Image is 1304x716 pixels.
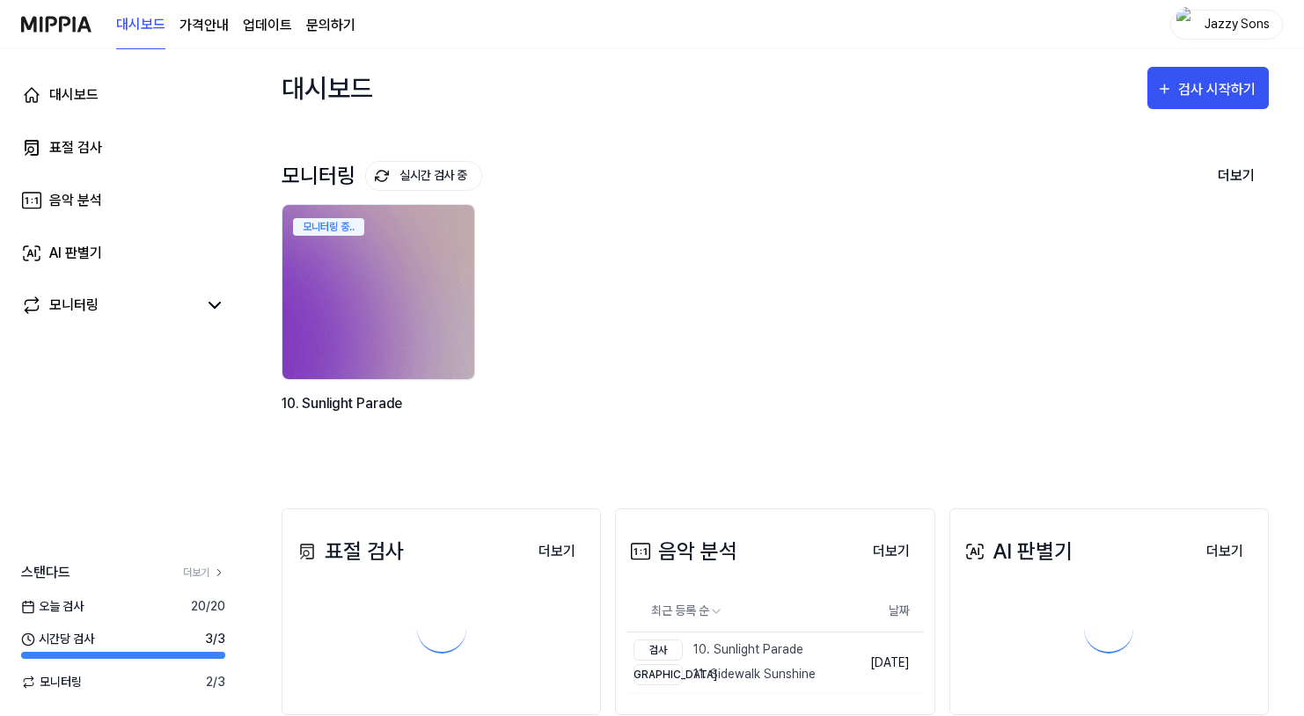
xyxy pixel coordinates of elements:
[21,630,94,648] span: 시간당 검사
[293,218,364,236] div: 모니터링 중..
[243,15,292,36] a: 업데이트
[365,161,482,191] button: 실시간 검사 중
[49,243,102,264] div: AI 판별기
[634,639,683,661] div: 검사
[1170,10,1283,40] button: profileJazzy Sons
[21,673,82,691] span: 모니터링
[116,1,165,49] a: 대시보드
[282,205,474,379] img: backgroundIamge
[859,534,924,569] button: 더보기
[1176,7,1198,42] img: profile
[282,204,479,456] a: 모니터링 중..backgroundIamge10. Sunlight Parade
[1192,534,1257,569] button: 더보기
[626,632,855,692] a: 검사10. Sunlight Parade[DEMOGRAPHIC_DATA]11. Sidewalk Sunshine
[859,533,924,569] a: 더보기
[21,295,197,316] a: 모니터링
[183,565,225,581] a: 더보기
[179,15,229,36] button: 가격안내
[49,137,102,158] div: 표절 검사
[21,597,84,616] span: 오늘 검사
[306,15,355,36] a: 문의하기
[49,84,99,106] div: 대시보드
[1178,78,1260,101] div: 검사 시작하기
[1192,533,1257,569] a: 더보기
[524,533,590,569] a: 더보기
[282,67,373,109] div: 대시보드
[634,664,816,685] div: 11. Sidewalk Sunshine
[293,536,404,567] div: 표절 검사
[282,161,482,191] div: 모니터링
[11,179,236,222] a: 음악 분석
[1204,157,1269,194] button: 더보기
[49,190,102,211] div: 음악 분석
[961,536,1073,567] div: AI 판별기
[191,597,225,616] span: 20 / 20
[856,632,924,693] td: [DATE]
[49,295,99,316] div: 모니터링
[11,127,236,169] a: 표절 검사
[11,232,236,274] a: AI 판별기
[206,673,225,691] span: 2 / 3
[205,630,225,648] span: 3 / 3
[282,392,479,437] div: 10. Sunlight Parade
[21,562,70,583] span: 스탠다드
[634,664,683,685] div: [DEMOGRAPHIC_DATA]
[634,639,816,661] div: 10. Sunlight Parade
[626,536,737,567] div: 음악 분석
[524,534,590,569] button: 더보기
[11,74,236,116] a: 대시보드
[375,169,389,183] img: monitoring Icon
[1147,67,1269,109] button: 검사 시작하기
[856,590,924,632] th: 날짜
[1203,14,1271,33] div: Jazzy Sons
